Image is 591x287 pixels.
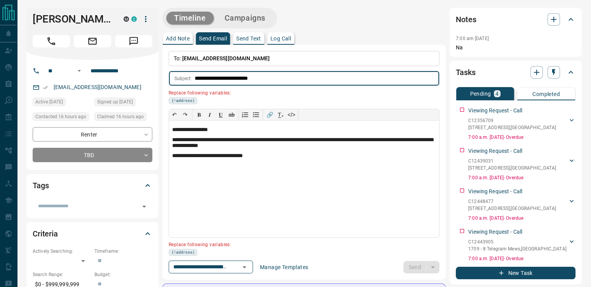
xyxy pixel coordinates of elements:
[94,112,152,123] div: Sat Oct 11 2025
[468,198,556,205] p: C12448477
[468,187,522,196] p: Viewing Request - Call
[470,91,491,96] p: Pending
[456,63,575,82] div: Tasks
[171,249,195,255] span: {!address}
[468,107,522,115] p: Viewing Request - Call
[215,109,226,120] button: 𝐔
[33,176,152,195] div: Tags
[97,113,144,121] span: Claimed 16 hours ago
[468,255,575,262] p: 7:00 a.m. [DATE] - Overdue
[240,109,251,120] button: Numbered list
[403,261,439,273] div: split button
[35,113,86,121] span: Contacted 16 hours ago
[468,196,575,213] div: C12448477[STREET_ADDRESS],[GEOGRAPHIC_DATA]
[226,109,237,120] button: ab
[169,51,439,66] p: To:
[171,98,195,104] span: {!address}
[456,267,575,279] button: New Task
[468,157,556,164] p: C12439031
[264,109,275,120] button: 🔗
[219,112,223,118] span: 𝐔
[468,215,575,222] p: 7:00 a.m. [DATE] - Overdue
[131,16,137,22] div: condos.ca
[456,44,575,52] p: Na
[33,148,152,162] div: TBD
[35,98,63,106] span: Active [DATE]
[139,201,150,212] button: Open
[468,115,575,133] div: C12356709[STREET_ADDRESS],[GEOGRAPHIC_DATA]
[468,205,556,212] p: [STREET_ADDRESS] , [GEOGRAPHIC_DATA]
[468,164,556,171] p: [STREET_ADDRESS] , [GEOGRAPHIC_DATA]
[43,85,48,90] svg: Email Verified
[468,134,575,141] p: 7:00 a.m. [DATE] - Overdue
[194,109,204,120] button: 𝐁
[115,35,152,47] span: Message
[468,174,575,181] p: 7:00 a.m. [DATE] - Overdue
[180,109,191,120] button: ↷
[468,245,567,252] p: 1709 - 8 Telegram Mews , [GEOGRAPHIC_DATA]
[456,36,489,41] p: 7:00 am [DATE]
[182,55,270,61] span: [EMAIL_ADDRESS][DOMAIN_NAME]
[75,66,84,75] button: Open
[74,35,111,47] span: Email
[204,109,215,120] button: 𝑰
[94,98,152,108] div: Mon Jun 07 2021
[33,224,152,243] div: Criteria
[94,271,152,278] p: Budget:
[217,12,273,24] button: Campaigns
[199,36,227,41] p: Send Email
[255,261,313,273] button: Manage Templates
[468,156,575,173] div: C12439031[STREET_ADDRESS],[GEOGRAPHIC_DATA]
[532,91,560,97] p: Completed
[97,98,133,106] span: Signed up [DATE]
[468,237,575,254] div: C124439051709 - 8 Telegram Mews,[GEOGRAPHIC_DATA]
[33,227,58,240] h2: Criteria
[124,16,129,22] div: mrloft.ca
[33,112,91,123] div: Sat Oct 11 2025
[236,36,261,41] p: Send Text
[228,112,235,118] s: ab
[169,87,434,97] p: Replace following variables:
[33,127,152,142] div: Renter
[456,66,475,79] h2: Tasks
[33,35,70,47] span: Call
[174,75,192,82] p: Subject:
[33,13,112,25] h1: [PERSON_NAME]
[239,262,250,273] button: Open
[275,109,286,120] button: T̲ₓ
[468,117,556,124] p: C12356709
[468,238,567,245] p: C12443905
[456,10,575,29] div: Notes
[251,109,262,120] button: Bullet list
[468,124,556,131] p: [STREET_ADDRESS] , [GEOGRAPHIC_DATA]
[33,248,91,255] p: Actively Searching:
[270,36,291,41] p: Log Call
[495,91,499,96] p: 4
[94,248,152,255] p: Timeframe:
[33,98,91,108] div: Fri Oct 10 2025
[456,13,476,26] h2: Notes
[166,36,190,41] p: Add Note
[33,179,49,192] h2: Tags
[468,228,522,236] p: Viewing Request - Call
[33,271,91,278] p: Search Range:
[54,84,141,90] a: [EMAIL_ADDRESS][DOMAIN_NAME]
[169,109,180,120] button: ↶
[286,109,297,120] button: </>
[169,239,434,249] p: Replace following variables:
[468,147,522,155] p: Viewing Request - Call
[166,12,214,24] button: Timeline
